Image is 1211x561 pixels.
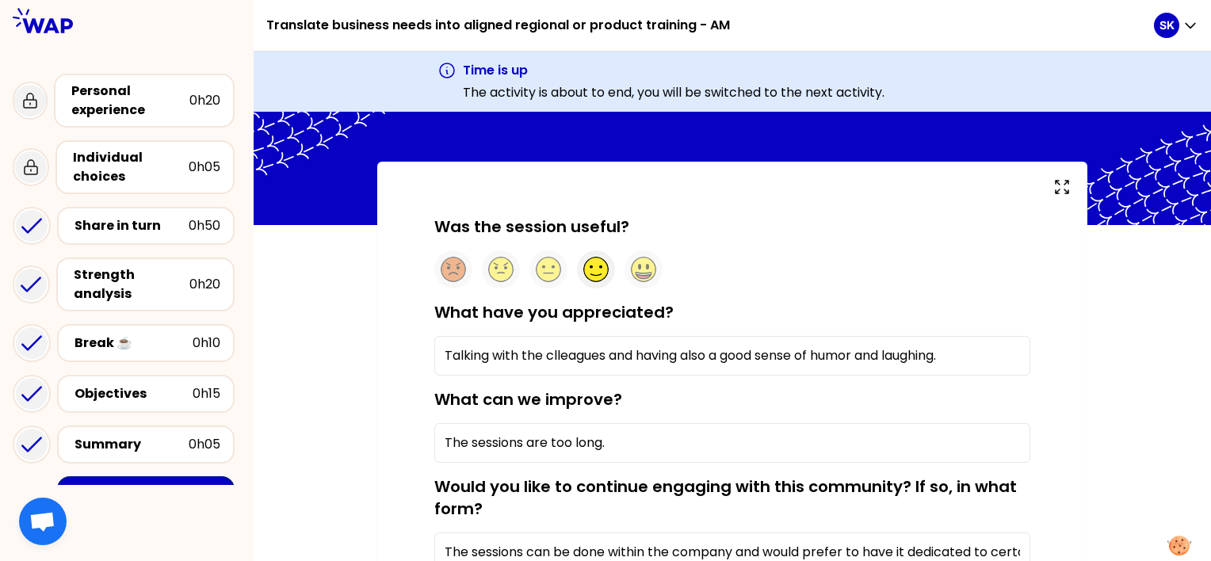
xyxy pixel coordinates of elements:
div: 0h20 [189,91,220,110]
label: Would you like to continue engaging with this community? If so, in what form? [434,475,1017,520]
div: 0h20 [189,275,220,294]
label: What have you appreciated? [434,301,674,323]
div: 0h05 [189,435,220,454]
div: 0h50 [189,216,220,235]
div: Strength analysis [74,265,189,303]
div: Summary [74,435,189,454]
p: SK [1159,17,1175,33]
div: Personal experience [71,82,189,120]
button: SK [1154,13,1198,38]
label: What can we improve? [434,388,622,410]
label: Was the session useful? [434,216,629,238]
div: Individual choices [73,148,189,186]
div: 0h05 [189,158,220,177]
div: Open chat [19,498,67,545]
div: 0h10 [193,334,220,353]
div: Share your feedback [74,484,220,503]
div: Share in turn [74,216,189,235]
div: Break ☕️ [74,334,193,353]
div: Objectives [74,384,193,403]
h3: Time is up [463,61,884,80]
p: The activity is about to end, you will be switched to the next activity. [463,83,884,102]
div: 0h15 [193,384,220,403]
